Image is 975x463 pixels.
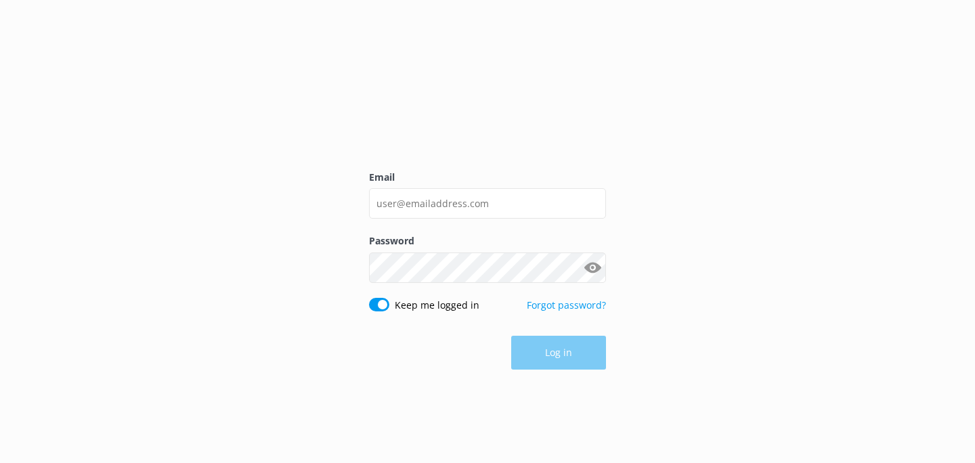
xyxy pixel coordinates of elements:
[395,298,479,313] label: Keep me logged in
[369,234,606,248] label: Password
[527,299,606,311] a: Forgot password?
[369,188,606,219] input: user@emailaddress.com
[369,170,606,185] label: Email
[579,254,606,281] button: Show password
